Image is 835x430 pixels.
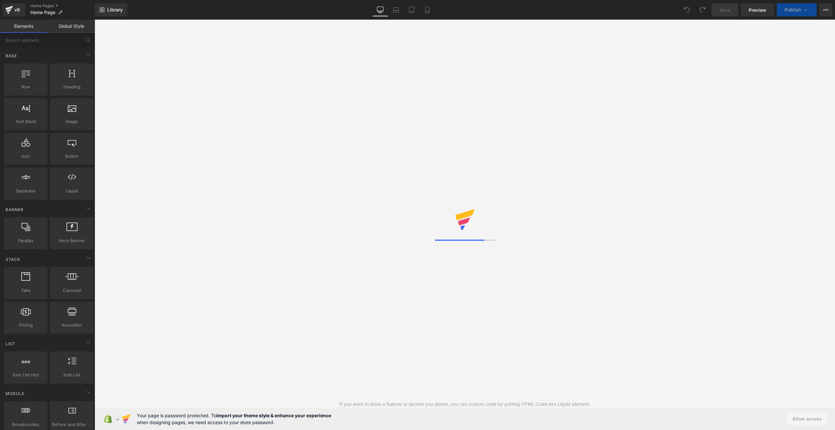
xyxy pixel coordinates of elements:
[52,153,92,160] span: Button
[52,118,92,125] span: Image
[339,401,590,408] div: If you want to show a feature or section you desire, you can custom code by putting HTML Code int...
[5,53,18,59] span: Base
[787,412,827,425] button: Allow access
[741,3,774,16] a: Preview
[785,7,801,12] span: Publish
[388,3,404,16] a: Laptop
[5,390,25,397] span: Module
[5,256,21,262] span: Stack
[5,341,16,347] span: List
[6,237,45,244] span: Parallax
[95,3,127,16] a: New Library
[777,3,817,16] button: Publish
[3,3,25,16] a: v6
[52,371,92,378] span: Icon List
[404,3,419,16] a: Tablet
[137,412,331,426] span: Your page is password protected. To when designing pages, we need access to your store password.
[52,287,92,294] span: Carousel
[819,3,832,16] button: More
[6,371,45,378] span: Icon List Hoz
[52,237,92,244] span: Hero Banner
[52,83,92,90] span: Heading
[6,322,45,329] span: Pricing
[6,421,45,428] span: Breadcrumbs
[5,206,24,213] span: Banner
[30,10,55,15] span: Home Page
[216,413,331,418] strong: import your theme style & enhance your experience
[696,3,709,16] button: Redo
[680,3,693,16] button: Undo
[419,3,435,16] a: Mobile
[13,6,21,14] div: v6
[30,3,95,9] a: Home Pages
[6,188,45,194] span: Separator
[52,322,92,329] span: Accordion
[720,7,730,13] span: Save
[47,20,95,33] a: Global Style
[6,118,45,125] span: Text Block
[6,83,45,90] span: Row
[52,421,92,428] span: Before and After Images
[6,153,45,160] span: Icon
[372,3,388,16] a: Desktop
[52,188,92,194] span: Liquid
[6,287,45,294] span: Tabs
[107,7,123,13] span: Library
[749,7,766,13] span: Preview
